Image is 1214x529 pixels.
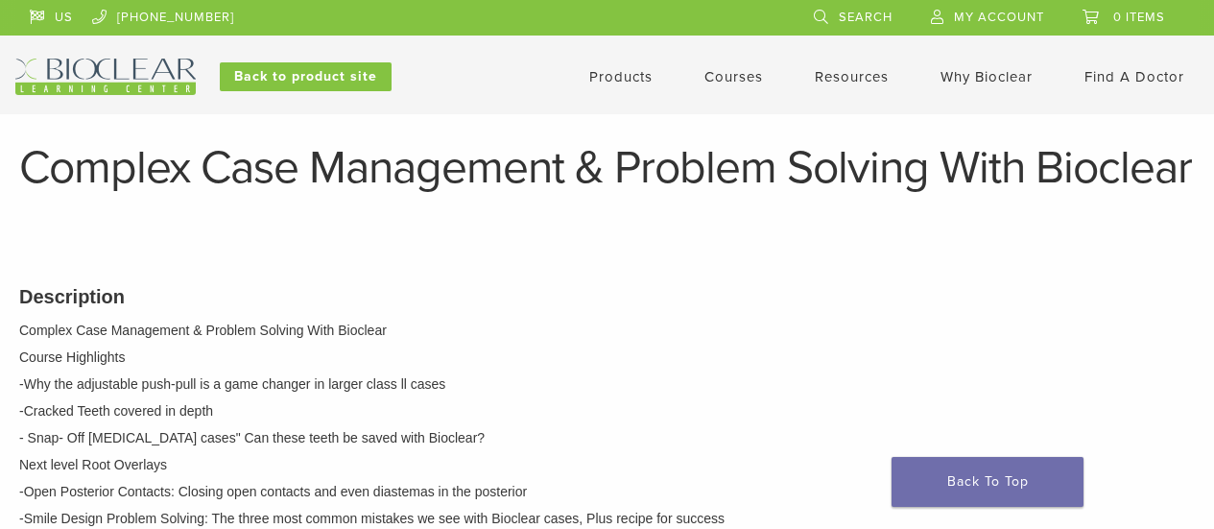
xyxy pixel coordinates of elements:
span: 0 items [1113,10,1165,25]
p: Complex Case Management & Problem Solving With Bioclear [19,321,1195,341]
a: Why Bioclear [940,68,1033,85]
a: Find A Doctor [1084,68,1184,85]
p: Course Highlights [19,348,1195,368]
p: - Snap- Off [MEDICAL_DATA] cases" Can these teeth be saved with Bioclear? [19,428,1195,448]
a: Back To Top [892,457,1083,507]
img: Bioclear [15,59,196,95]
p: Next level Root Overlays [19,455,1195,475]
p: -Cracked Teeth covered in depth [19,401,1195,421]
h1: Complex Case Management & Problem Solving With Bioclear [19,145,1195,191]
p: -Smile Design Problem Solving: The three most common mistakes we see with Bioclear cases, Plus re... [19,509,1195,529]
p: -Why the adjustable push-pull is a game changer in larger class ll cases [19,374,1195,395]
a: Courses [704,68,763,85]
a: Resources [815,68,889,85]
span: Search [839,10,893,25]
span: My Account [954,10,1044,25]
a: Back to product site [220,62,392,91]
h3: Description [19,282,1195,311]
a: Products [589,68,653,85]
p: -Open Posterior Contacts: Closing open contacts and even diastemas in the posterior [19,482,1195,502]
